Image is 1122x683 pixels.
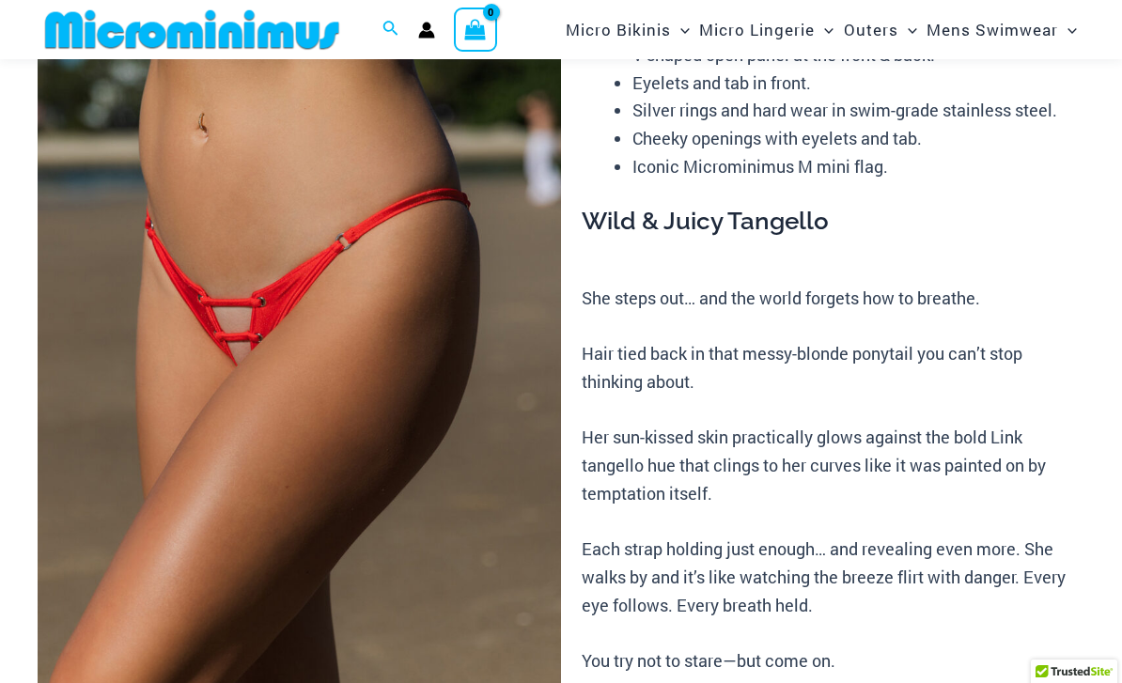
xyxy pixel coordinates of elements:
li: Iconic Microminimus M mini flag. [632,153,1084,181]
a: Account icon link [418,22,435,39]
a: Micro BikinisMenu ToggleMenu Toggle [561,6,694,54]
img: MM SHOP LOGO FLAT [38,8,347,51]
li: Cheeky openings with eyelets and tab. [632,125,1084,153]
h3: Wild & Juicy Tangello [582,206,1084,238]
span: Menu Toggle [1058,6,1077,54]
a: Search icon link [382,18,399,42]
span: Micro Lingerie [699,6,815,54]
span: Menu Toggle [898,6,917,54]
a: View Shopping Cart, empty [454,8,497,51]
li: Eyelets and tab in front. [632,70,1084,98]
li: Silver rings and hard wear in swim-grade stainless steel. [632,97,1084,125]
span: Outers [844,6,898,54]
span: Mens Swimwear [927,6,1058,54]
a: Micro LingerieMenu ToggleMenu Toggle [694,6,838,54]
a: OutersMenu ToggleMenu Toggle [839,6,922,54]
span: Micro Bikinis [566,6,671,54]
span: Menu Toggle [671,6,690,54]
span: Menu Toggle [815,6,834,54]
a: Mens SwimwearMenu ToggleMenu Toggle [922,6,1082,54]
nav: Site Navigation [558,3,1084,56]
